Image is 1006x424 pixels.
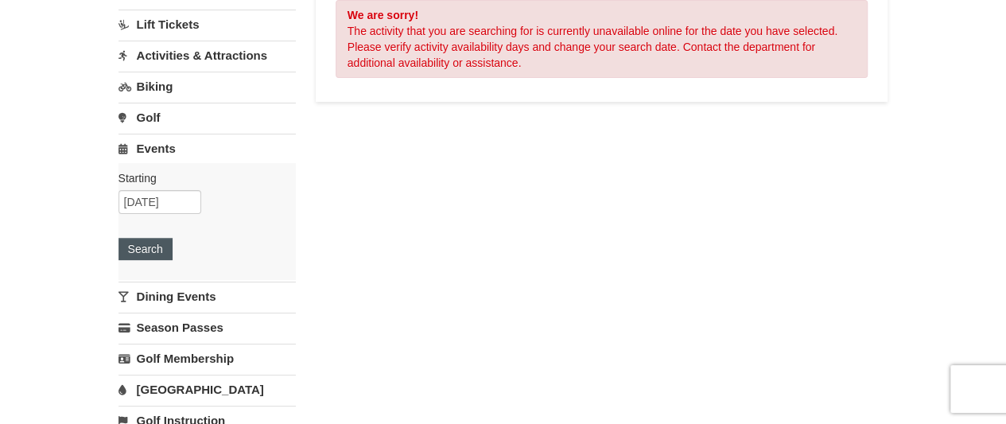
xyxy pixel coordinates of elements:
[118,10,296,39] a: Lift Tickets
[118,282,296,311] a: Dining Events
[118,72,296,101] a: Biking
[118,103,296,132] a: Golf
[348,9,418,21] strong: We are sorry!
[118,170,284,186] label: Starting
[118,41,296,70] a: Activities & Attractions
[118,344,296,373] a: Golf Membership
[118,313,296,342] a: Season Passes
[118,238,173,260] button: Search
[118,134,296,163] a: Events
[118,375,296,404] a: [GEOGRAPHIC_DATA]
